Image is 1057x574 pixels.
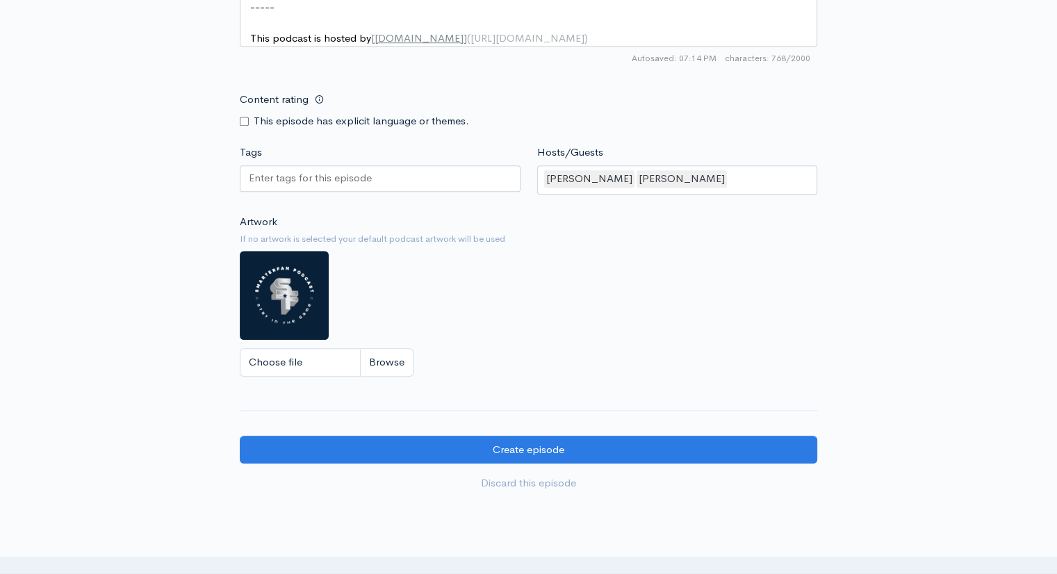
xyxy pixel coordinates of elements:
[240,85,309,114] label: Content rating
[240,436,817,464] input: Create episode
[249,170,374,186] input: Enter tags for this episode
[470,31,584,44] span: [URL][DOMAIN_NAME]
[240,469,817,498] a: Discard this episode
[240,145,262,161] label: Tags
[537,145,603,161] label: Hosts/Guests
[375,31,464,44] span: [DOMAIN_NAME]
[464,31,467,44] span: ]
[240,232,817,246] small: If no artwork is selected your default podcast artwork will be used
[254,113,469,129] label: This episode has explicit language or themes.
[725,52,810,65] span: 768/2000
[632,52,716,65] span: Autosaved: 07:14 PM
[637,170,727,188] div: [PERSON_NAME]
[544,170,634,188] div: [PERSON_NAME]
[371,31,375,44] span: [
[240,214,277,230] label: Artwork
[250,31,588,44] span: This podcast is hosted by
[467,31,470,44] span: (
[584,31,588,44] span: )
